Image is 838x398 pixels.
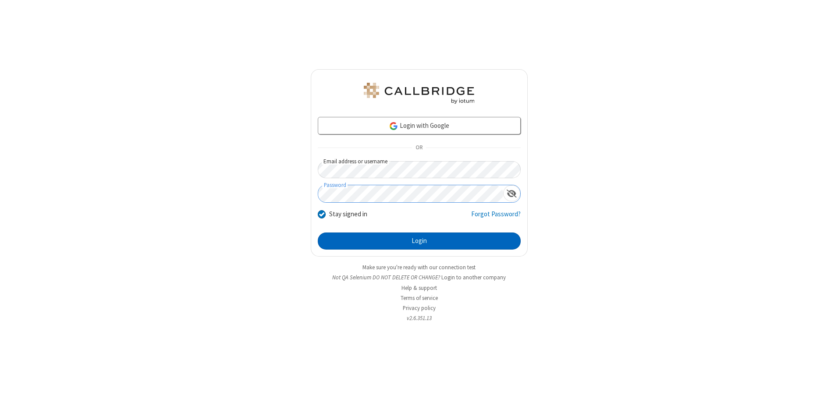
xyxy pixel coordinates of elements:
img: google-icon.png [389,121,398,131]
a: Privacy policy [403,304,436,312]
a: Help & support [401,284,437,292]
button: Login [318,232,521,250]
input: Email address or username [318,161,521,178]
a: Make sure you're ready with our connection test [362,264,476,271]
a: Forgot Password? [471,209,521,226]
li: Not QA Selenium DO NOT DELETE OR CHANGE? [311,273,528,282]
button: Login to another company [441,273,506,282]
span: OR [412,142,426,154]
img: QA Selenium DO NOT DELETE OR CHANGE [362,83,476,104]
label: Stay signed in [329,209,367,219]
div: Show password [503,185,520,201]
a: Login with Google [318,117,521,134]
input: Password [318,185,503,202]
a: Terms of service [401,294,438,302]
li: v2.6.351.13 [311,314,528,322]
